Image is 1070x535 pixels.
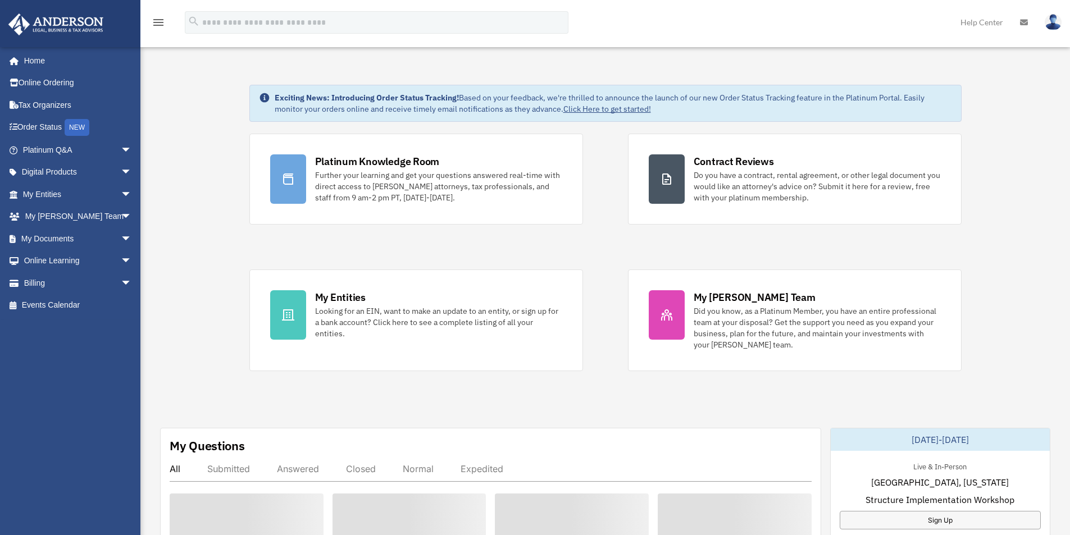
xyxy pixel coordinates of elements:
[628,269,962,371] a: My [PERSON_NAME] Team Did you know, as a Platinum Member, you have an entire professional team at...
[8,139,149,161] a: Platinum Q&Aarrow_drop_down
[152,20,165,29] a: menu
[249,134,583,225] a: Platinum Knowledge Room Further your learning and get your questions answered real-time with dire...
[628,134,962,225] a: Contract Reviews Do you have a contract, rental agreement, or other legal document you would like...
[207,463,250,474] div: Submitted
[188,15,200,28] i: search
[8,116,149,139] a: Order StatusNEW
[866,493,1014,506] span: Structure Implementation Workshop
[871,475,1009,489] span: [GEOGRAPHIC_DATA], [US_STATE]
[315,154,440,168] div: Platinum Knowledge Room
[1045,14,1062,30] img: User Pic
[694,154,774,168] div: Contract Reviews
[346,463,376,474] div: Closed
[121,161,143,184] span: arrow_drop_down
[65,119,89,136] div: NEW
[8,49,143,72] a: Home
[461,463,503,474] div: Expedited
[8,250,149,272] a: Online Learningarrow_drop_down
[694,170,941,203] div: Do you have a contract, rental agreement, or other legal document you would like an attorney's ad...
[5,13,107,35] img: Anderson Advisors Platinum Portal
[275,93,459,103] strong: Exciting News: Introducing Order Status Tracking!
[840,511,1041,529] a: Sign Up
[403,463,434,474] div: Normal
[315,305,562,339] div: Looking for an EIN, want to make an update to an entity, or sign up for a bank account? Click her...
[121,205,143,228] span: arrow_drop_down
[275,92,952,115] div: Based on your feedback, we're thrilled to announce the launch of our new Order Status Tracking fe...
[904,460,976,472] div: Live & In-Person
[694,290,816,304] div: My [PERSON_NAME] Team
[121,272,143,295] span: arrow_drop_down
[170,463,180,474] div: All
[152,16,165,29] i: menu
[8,72,149,94] a: Online Ordering
[8,94,149,116] a: Tax Organizers
[8,227,149,250] a: My Documentsarrow_drop_down
[170,437,245,454] div: My Questions
[8,294,149,317] a: Events Calendar
[831,428,1050,451] div: [DATE]-[DATE]
[121,250,143,273] span: arrow_drop_down
[277,463,319,474] div: Answered
[563,104,651,114] a: Click Here to get started!
[8,272,149,294] a: Billingarrow_drop_down
[8,183,149,205] a: My Entitiesarrow_drop_down
[8,161,149,184] a: Digital Productsarrow_drop_down
[315,290,366,304] div: My Entities
[121,183,143,206] span: arrow_drop_down
[249,269,583,371] a: My Entities Looking for an EIN, want to make an update to an entity, or sign up for a bank accoun...
[121,227,143,250] span: arrow_drop_down
[315,170,562,203] div: Further your learning and get your questions answered real-time with direct access to [PERSON_NAM...
[8,205,149,228] a: My [PERSON_NAME] Teamarrow_drop_down
[121,139,143,162] span: arrow_drop_down
[694,305,941,350] div: Did you know, as a Platinum Member, you have an entire professional team at your disposal? Get th...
